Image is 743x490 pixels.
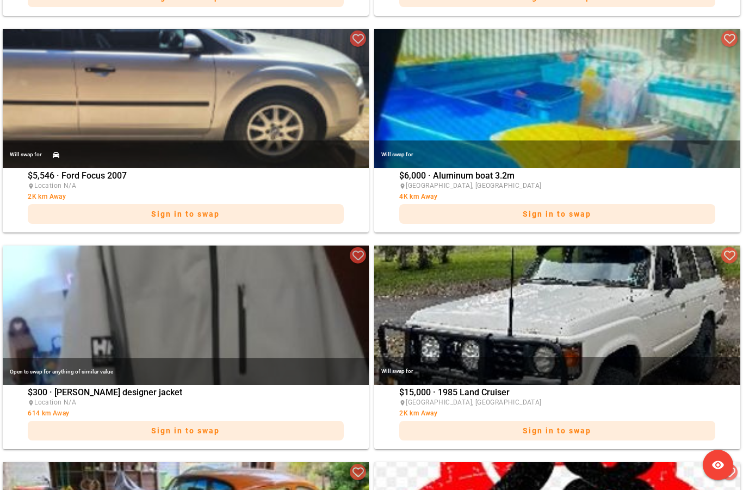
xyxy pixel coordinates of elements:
[28,193,66,200] span: 2K km Away
[374,29,740,168] img: jodiegillham%40gmail.com%2F73b6cccc-accc-4ff1-b085-f12707701fcc%2F1750901343IMG_20250107_111033.jpg
[151,210,220,218] span: Sign in to swap
[34,182,76,189] span: Location N/A
[28,400,34,406] i: place
[151,426,220,435] span: Sign in to swap
[399,409,437,417] span: 2K km Away
[399,171,715,229] div: $6,000 · Aluminum boat 3.2m
[399,183,406,189] i: place
[3,29,369,232] a: Will swap for$5,546 · Ford Focus 2007Location N/A2K km AwaySign in to swap
[3,358,369,385] div: Open to swap for anything of similar value
[34,399,76,406] span: Location N/A
[523,210,591,218] span: Sign in to swap
[3,246,369,449] a: Open to swap for anything of similar value$300 · [PERSON_NAME] designer jacketLocation N/A614 km ...
[28,183,34,189] i: place
[3,246,369,385] img: cessnock89%40gmail.com%2F89cd4e11-2ac3-446e-9f1d-d331c93dc8ea%2F1750315985IMG_20250619_112718.jpg
[399,388,715,446] div: $15,000 · 1985 Land Cruiser
[399,400,406,406] i: place
[374,246,740,449] a: Will swap for$15,000 · 1985 Land Cruiser[GEOGRAPHIC_DATA], [GEOGRAPHIC_DATA]2K km AwaySign in to ...
[28,388,344,446] div: $300 · [PERSON_NAME] designer jacket
[523,426,591,435] span: Sign in to swap
[406,182,541,189] span: [GEOGRAPHIC_DATA], [GEOGRAPHIC_DATA]
[399,193,437,200] span: 4K km Away
[3,29,369,168] img: rajeevrsk22%40gmail.com%2F9eed4088-b4ab-40fc-b13b-466f54727e9e%2F1751635621Screenshot_20250704_21...
[374,246,740,385] img: robbiestewart0700%40gmail.com%2F3c648804-e832-4ca6-b86e-bbc176cda46c%2F1750161376IMG_8991.jpeg
[406,399,541,406] span: [GEOGRAPHIC_DATA], [GEOGRAPHIC_DATA]
[381,365,413,377] div: Will swap for
[711,458,725,471] i: visibility
[374,29,740,232] a: Will swap for$6,000 · Aluminum boat 3.2m[GEOGRAPHIC_DATA], [GEOGRAPHIC_DATA]4K km AwaySign in to ...
[28,409,69,417] span: 614 km Away
[28,171,344,229] div: $5,546 · Ford Focus 2007
[381,149,413,161] div: Will swap for
[10,149,42,161] div: Will swap for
